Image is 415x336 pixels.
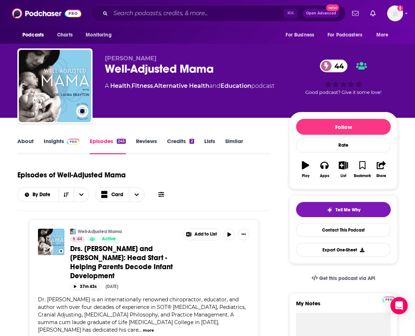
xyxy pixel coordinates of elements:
a: 44 [320,60,347,72]
img: tell me why sparkle [327,207,333,213]
span: Drs. [PERSON_NAME] and [PERSON_NAME]: Head Start - Helping Parents Decode Infant Development [70,244,173,280]
button: open menu [281,28,323,42]
a: Drs. [PERSON_NAME] and [PERSON_NAME]: Head Start - Helping Parents Decode Infant Development [70,244,177,280]
button: open menu [74,188,89,202]
span: Open Advanced [306,12,336,15]
div: Open Intercom Messenger [390,297,408,314]
button: Show More Button [183,229,221,240]
a: Episodes245 [90,138,126,154]
a: Education [221,82,251,89]
span: and [209,82,221,89]
a: 44 [70,236,85,242]
label: My Notes [296,300,391,313]
button: Apps [315,156,334,182]
span: Get this podcast via API [319,275,375,281]
span: Active [102,236,116,243]
button: 37m 43s [70,283,100,290]
img: Well-Adjusted Mama [19,50,91,122]
div: Play [302,174,309,178]
div: Apps [320,174,329,178]
a: Contact This Podcast [296,223,391,237]
h2: Choose List sort [17,188,89,202]
span: ... [138,327,142,333]
a: Get this podcast via API [306,270,381,287]
h1: Episodes of Well-Adjusted Mama [17,171,126,180]
button: List [334,156,353,182]
button: Play [296,156,315,182]
span: Logged in as sarahhallprinc [387,5,403,21]
span: ⌘ K [284,9,297,18]
button: Show profile menu [387,5,403,21]
button: open menu [323,28,373,42]
div: Bookmark [354,174,371,178]
span: For Podcasters [328,30,362,40]
div: Search podcasts, credits, & more... [91,5,346,22]
input: Search podcasts, credits, & more... [111,8,284,19]
img: Podchaser - Follow, Share and Rate Podcasts [12,7,81,20]
span: , [153,82,154,89]
a: Health [110,82,131,89]
img: Podchaser Pro [67,139,80,145]
button: more [143,327,154,333]
button: open menu [18,192,59,197]
button: Open AdvancedNew [303,9,339,18]
a: Well-Adjusted Mama [78,229,122,234]
span: Monitoring [86,30,111,40]
span: New [326,4,339,11]
a: InsightsPodchaser Pro [44,138,80,154]
a: Lists [204,138,215,154]
button: Bookmark [353,156,372,182]
button: Share [372,156,391,182]
span: Dr. [PERSON_NAME] is an internationally renowned chiropractor, educator, and author with over fou... [38,296,246,333]
div: [DATE] [106,284,118,289]
div: 245 [117,139,126,144]
img: User Profile [387,5,403,21]
a: Reviews [136,138,157,154]
button: open menu [81,28,121,42]
span: Good podcast? Give it some love! [305,90,381,95]
span: Podcasts [22,30,44,40]
a: Charts [52,28,77,42]
a: About [17,138,34,154]
div: List [341,174,346,178]
div: 2 [189,139,194,144]
a: Credits2 [167,138,194,154]
a: Alternative Health [154,82,209,89]
button: tell me why sparkleTell Me Why [296,202,391,217]
a: Active [99,236,119,242]
div: 44Good podcast? Give it some love! [289,55,398,100]
span: [PERSON_NAME] [105,55,157,62]
a: Similar [225,138,243,154]
img: Well-Adjusted Mama [70,229,76,234]
a: Show notifications dropdown [349,7,361,20]
a: Show notifications dropdown [367,7,378,20]
button: Follow [296,119,391,135]
svg: Add a profile image [397,5,403,11]
span: For Business [286,30,314,40]
button: Export One-Sheet [296,243,391,257]
span: Tell Me Why [335,207,360,213]
span: Charts [57,30,73,40]
div: A podcast [105,82,274,90]
a: Fitness [132,82,153,89]
button: Choose View [95,188,145,202]
div: Rate [296,138,391,152]
button: Show More Button [238,229,249,240]
img: Drs. Marty Rosen and Nancy Watson: Head Start - Helping Parents Decode Infant Development [38,229,64,255]
span: , [131,82,132,89]
span: More [376,30,389,40]
button: open menu [17,28,53,42]
a: Pro website [382,296,395,302]
span: By Date [33,192,53,197]
span: Add to List [194,232,217,237]
span: 44 [77,236,82,243]
div: Share [376,174,386,178]
button: Sort Direction [59,188,74,202]
img: Podchaser Pro [382,297,395,302]
button: open menu [371,28,398,42]
span: Card [111,192,123,197]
